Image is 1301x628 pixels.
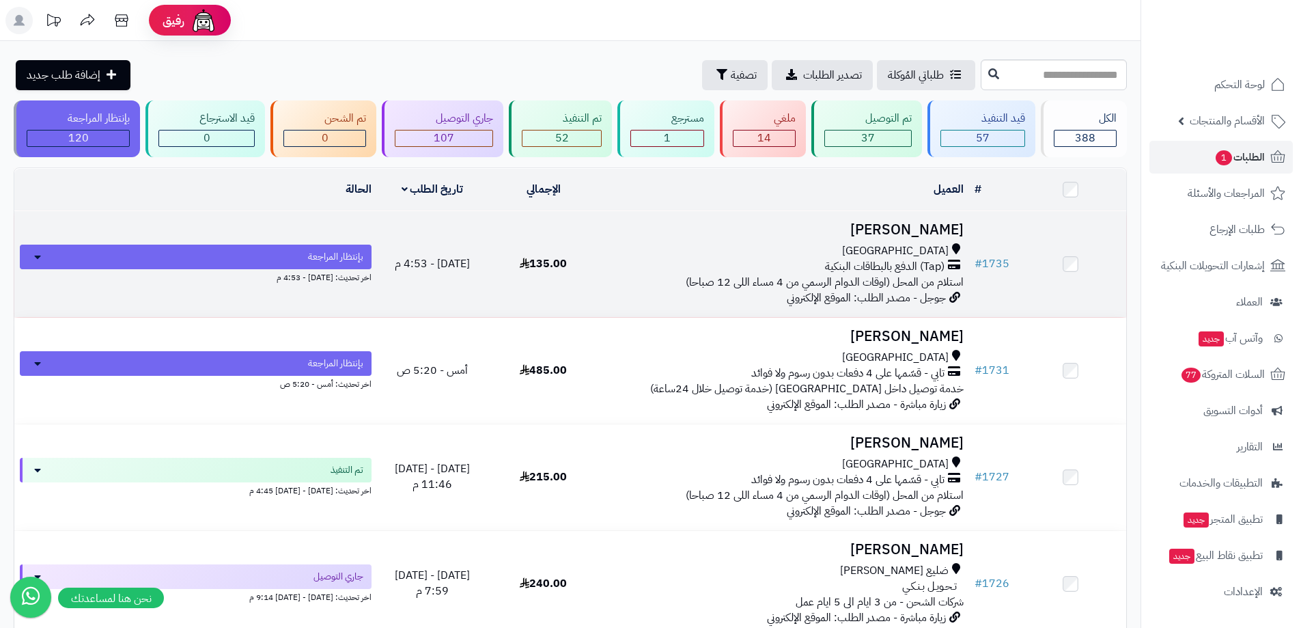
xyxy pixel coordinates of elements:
[163,12,184,29] span: رفيق
[1214,148,1265,167] span: الطلبات
[158,111,255,126] div: قيد الاسترجاع
[308,250,363,264] span: بإنتظار المراجعة
[975,362,1009,379] a: #1731
[809,100,925,157] a: تم التوصيل 37
[520,362,567,379] span: 485.00
[976,130,990,146] span: 57
[20,269,372,284] div: اخر تحديث: [DATE] - 4:53 م
[1237,437,1263,456] span: التقارير
[268,100,379,157] a: تم الشحن 0
[1190,111,1265,131] span: الأقسام والمنتجات
[159,131,254,146] div: 0
[27,111,130,126] div: بإنتظار المراجعة
[395,131,492,146] div: 107
[650,381,964,397] span: خدمة توصيل داخل [GEOGRAPHIC_DATA] (خدمة توصيل خلال 24ساعة)
[1149,503,1293,536] a: تطبيق المتجرجديد
[877,60,975,90] a: طلباتي المُوكلة
[1214,75,1265,94] span: لوحة التحكم
[1149,286,1293,318] a: العملاء
[506,100,615,157] a: تم التنفيذ 52
[1168,546,1263,565] span: تطبيق نقاط البيع
[204,130,210,146] span: 0
[1199,331,1224,346] span: جديد
[975,575,1009,592] a: #1726
[751,366,945,381] span: تابي - قسّمها على 4 دفعات بدون رسوم ولا فوائد
[1054,111,1117,126] div: الكل
[1209,220,1265,239] span: طلبات الإرجاع
[842,456,949,472] span: [GEOGRAPHIC_DATA]
[1203,401,1263,420] span: أدوات التسويق
[11,100,143,157] a: بإنتظار المراجعة 120
[520,575,567,592] span: 240.00
[1182,510,1263,529] span: تطبيق المتجر
[1149,467,1293,500] a: التطبيقات والخدمات
[842,350,949,366] span: [GEOGRAPHIC_DATA]
[20,482,372,497] div: اخر تحديث: [DATE] - [DATE] 4:45 م
[842,243,949,259] span: [GEOGRAPHIC_DATA]
[1236,292,1263,312] span: العملاء
[1169,549,1194,564] span: جديد
[902,579,957,595] span: تـحـويـل بـنـكـي
[1208,38,1288,67] img: logo-2.png
[840,563,949,579] span: ضليع [PERSON_NAME]
[686,487,964,504] span: استلام من المحل (اوقات الدوام الرسمي من 4 مساء اللى 12 صباحا)
[322,130,328,146] span: 0
[767,396,946,413] span: زيارة مباشرة - مصدر الطلب: الموقع الإلكتروني
[615,100,717,157] a: مسترجع 1
[520,469,567,485] span: 215.00
[143,100,268,157] a: قيد الاسترجاع 0
[604,435,964,451] h3: [PERSON_NAME]
[702,60,768,90] button: تصفية
[825,131,911,146] div: 37
[604,222,964,238] h3: [PERSON_NAME]
[1149,141,1293,174] a: الطلبات1
[527,181,561,197] a: الإجمالي
[975,362,982,379] span: #
[757,130,771,146] span: 14
[1149,394,1293,427] a: أدوات التسويق
[331,463,363,477] span: تم التنفيذ
[975,181,981,197] a: #
[1149,575,1293,608] a: الإعدادات
[190,7,217,34] img: ai-face.png
[1149,68,1293,101] a: لوحة التحكم
[824,111,912,126] div: تم التوصيل
[861,130,875,146] span: 37
[975,469,1009,485] a: #1727
[520,256,567,272] span: 135.00
[733,111,796,126] div: ملغي
[397,362,468,379] span: أمس - 5:20 ص
[346,181,372,197] a: الحالة
[787,290,946,306] span: جوجل - مصدر الطلب: الموقع الإلكتروني
[1149,539,1293,572] a: تطبيق نقاط البيعجديد
[767,610,946,626] span: زيارة مباشرة - مصدر الطلب: الموقع الإلكتروني
[975,469,982,485] span: #
[1161,256,1265,275] span: إشعارات التحويلات البنكية
[1181,368,1201,383] span: 77
[20,589,372,603] div: اخر تحديث: [DATE] - [DATE] 9:14 م
[1180,365,1265,384] span: السلات المتروكة
[395,256,470,272] span: [DATE] - 4:53 م
[1197,329,1263,348] span: وآتس آب
[1179,474,1263,493] span: التطبيقات والخدمات
[68,130,89,146] span: 120
[1188,184,1265,203] span: المراجعات والأسئلة
[379,100,506,157] a: جاري التوصيل 107
[402,181,464,197] a: تاريخ الطلب
[731,67,757,83] span: تصفية
[796,594,964,610] span: شركات الشحن - من 3 ايام الى 5 ايام عمل
[803,67,862,83] span: تصدير الطلبات
[941,131,1024,146] div: 57
[1184,513,1209,528] span: جديد
[27,131,129,146] div: 120
[555,130,569,146] span: 52
[20,376,372,390] div: اخر تحديث: أمس - 5:20 ص
[395,567,470,599] span: [DATE] - [DATE] 7:59 م
[888,67,944,83] span: طلباتي المُوكلة
[664,130,671,146] span: 1
[717,100,809,157] a: ملغي 14
[825,259,945,275] span: (Tap) الدفع بالبطاقات البنكية
[686,274,964,290] span: استلام من المحل (اوقات الدوام الرسمي من 4 مساء اللى 12 صباحا)
[604,329,964,344] h3: [PERSON_NAME]
[1038,100,1130,157] a: الكل388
